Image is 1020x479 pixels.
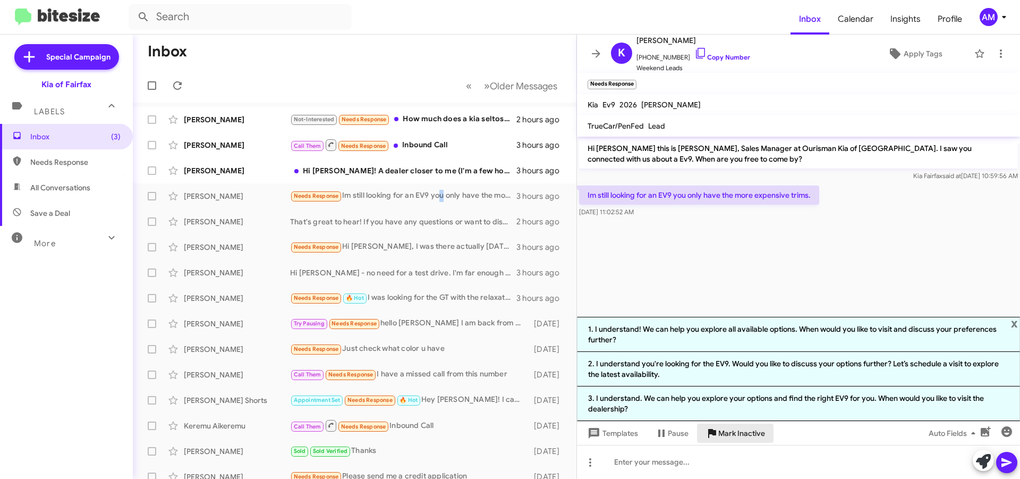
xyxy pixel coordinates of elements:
span: Needs Response [341,142,386,149]
a: Profile [929,4,971,35]
p: Im still looking for an EV9 you only have the more expensive trims. [579,186,819,205]
span: Templates [585,424,638,443]
button: AM [971,8,1008,26]
span: x [1011,317,1018,330]
span: Needs Response [294,243,339,250]
span: (3) [111,131,121,142]
span: Call Them [294,423,321,430]
span: More [34,239,56,248]
div: Thanks [290,445,529,457]
div: [PERSON_NAME] [184,191,290,201]
div: Hi [PERSON_NAME]! A dealer closer to me (I'm a few hours from [GEOGRAPHIC_DATA]) got one in inven... [290,165,516,176]
div: [PERSON_NAME] [184,293,290,304]
div: Inbound Call [290,138,516,152]
span: Needs Response [30,157,121,167]
span: Try Pausing [294,320,325,327]
button: Apply Tags [860,44,969,63]
div: [PERSON_NAME] [184,318,290,329]
div: [PERSON_NAME] [184,114,290,125]
span: Needs Response [342,116,387,123]
div: [DATE] [529,318,568,329]
div: Im still looking for an EV9 you only have the more expensive trims. [290,190,516,202]
span: « [466,79,472,93]
a: Inbox [790,4,829,35]
span: TrueCar/PenFed [588,121,644,131]
small: Needs Response [588,80,636,89]
span: Needs Response [341,423,386,430]
div: I have a missed call from this number [290,368,529,381]
span: Kia [588,100,598,110]
div: 2 hours ago [516,216,568,227]
div: 3 hours ago [516,165,568,176]
div: [DATE] [529,446,568,457]
div: [PERSON_NAME] [184,369,290,380]
span: Appointment Set [294,397,341,404]
div: [DATE] [529,344,568,355]
div: [PERSON_NAME] [184,242,290,253]
span: Special Campaign [46,52,110,62]
span: Labels [34,107,65,116]
button: Previous [460,75,478,97]
span: [PERSON_NAME] [641,100,701,110]
div: hello [PERSON_NAME] I am back from my trip. thank you for your patience I am interested in the [P... [290,317,529,330]
div: [DATE] [529,421,568,431]
span: Needs Response [294,295,339,301]
span: All Conversations [30,182,90,193]
div: [DATE] [529,369,568,380]
div: 2 hours ago [516,114,568,125]
span: Pause [668,424,688,443]
span: [PERSON_NAME] [636,34,750,47]
span: Needs Response [331,320,377,327]
li: 2. I understand you're looking for the EV9. Would you like to discuss your options further? Let’s... [577,352,1020,386]
div: Just check what color u have [290,343,529,355]
li: 1. I understand! We can help you explore all available options. When would you like to visit and ... [577,317,1020,352]
nav: Page navigation example [460,75,564,97]
span: Sold Verified [313,448,348,455]
a: Special Campaign [14,44,119,70]
button: Mark Inactive [697,424,773,443]
a: Calendar [829,4,882,35]
div: Keremu Aikeremu [184,421,290,431]
div: That's great to hear! If you have any questions or want to discuss your vehicle further, feel fre... [290,216,516,227]
input: Search [129,4,352,30]
span: Inbox [30,131,121,142]
div: 3 hours ago [516,242,568,253]
span: Needs Response [328,371,373,378]
span: Save a Deal [30,208,70,219]
div: [PERSON_NAME] [184,267,290,278]
div: Inbound Call [290,419,529,432]
span: Kia Fairfax [DATE] 10:59:56 AM [913,172,1018,180]
div: [DATE] [529,395,568,406]
span: Mark Inactive [718,424,765,443]
span: Apply Tags [904,44,942,63]
span: Older Messages [490,80,557,92]
span: 2026 [619,100,637,110]
div: 3 hours ago [516,293,568,304]
div: Hey [PERSON_NAME]! I can stop by in a few minutes, after my meeting. [290,394,529,406]
div: [PERSON_NAME] [184,344,290,355]
span: Needs Response [294,346,339,352]
a: Copy Number [694,53,750,61]
span: » [484,79,490,93]
button: Next [478,75,564,97]
span: Ev9 [602,100,615,110]
span: said at [942,172,961,180]
div: [PERSON_NAME] [184,446,290,457]
li: 3. I understand. We can help you explore your options and find the right EV9 for you. When would ... [577,386,1020,421]
div: [PERSON_NAME] [184,165,290,176]
div: 3 hours ago [516,191,568,201]
a: Insights [882,4,929,35]
span: Not-Interested [294,116,335,123]
span: Needs Response [347,397,393,404]
button: Pause [647,424,697,443]
div: I was looking for the GT with the relaxation package, but the payments is way too high for my liking [290,292,516,304]
div: How much does a kia seltos with leather and a sunroof cost [290,113,516,125]
span: K [618,45,625,62]
div: 3 hours ago [516,267,568,278]
span: Weekend Leads [636,63,750,73]
div: AM [980,8,998,26]
span: Auto Fields [929,424,980,443]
